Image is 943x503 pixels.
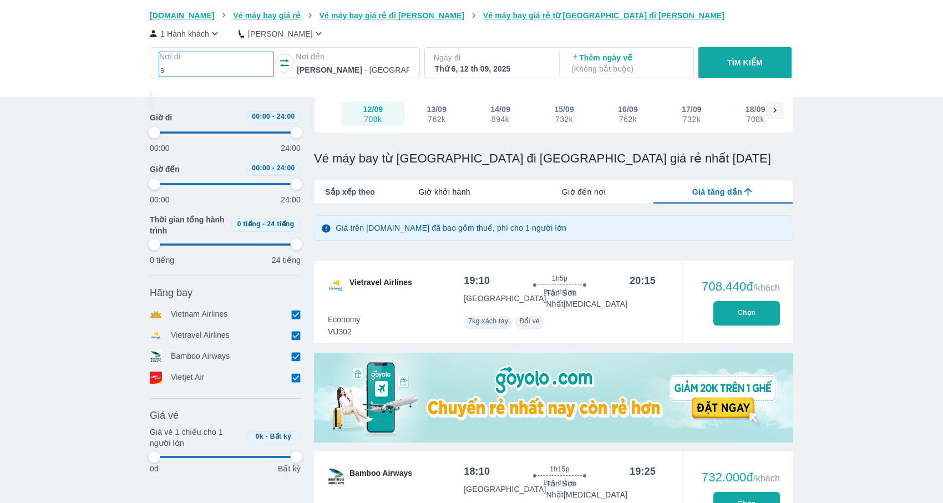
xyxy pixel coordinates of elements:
span: Thời gian tổng hành trình [150,214,226,236]
p: Bamboo Airways [171,350,230,363]
div: 13/09 [427,104,447,115]
p: 00:00 [150,194,170,205]
p: Nơi đến [296,51,410,62]
span: Giá vé [150,409,179,422]
p: 24:00 [281,143,301,154]
p: [PERSON_NAME] [248,28,313,39]
span: Economy [328,314,360,325]
div: 708.440đ [702,280,780,293]
p: Bất kỳ [278,463,301,474]
div: 708k [364,115,383,124]
span: Bamboo Airways [349,468,412,485]
p: Giá trên [DOMAIN_NAME] đã bao gồm thuế, phí cho 1 người lớn [336,222,566,233]
span: - [272,113,275,120]
span: Bất kỳ [270,433,292,440]
span: Vietravel Airlines [349,277,412,294]
p: 24 tiếng [272,255,301,266]
span: Vé máy bay giá rẻ đi [PERSON_NAME] [320,11,465,20]
p: ( Không bắt buộc ) [571,63,683,74]
p: [GEOGRAPHIC_DATA] [464,293,546,304]
p: 00:00 [150,143,170,154]
div: 14/09 [490,104,510,115]
span: 00:00 [252,113,270,120]
span: VU302 [328,326,360,337]
p: Vietjet Air [171,372,205,384]
div: 708k [746,115,765,124]
span: Giờ đến nơi [562,186,606,197]
p: Thêm ngày về [571,52,683,74]
span: 24 tiếng [267,220,295,228]
div: 20:15 [630,274,656,287]
p: Giá vé 1 chiều cho 1 người lớn [150,426,242,449]
p: Tân Sơn Nhất [MEDICAL_DATA] [546,287,656,309]
span: 7kg xách tay [468,317,508,325]
button: TÌM KIẾM [698,47,791,78]
nav: breadcrumb [150,10,793,21]
span: 24:00 [277,164,295,172]
p: 0 tiếng [150,255,174,266]
span: Đổi vé [519,317,540,325]
img: VU [327,277,345,294]
button: [PERSON_NAME] [239,28,325,39]
button: 1 Hành khách [150,28,221,39]
div: 894k [491,115,510,124]
span: - [266,433,268,440]
span: /khách [753,474,780,483]
span: 1h5p [552,274,567,283]
span: [DOMAIN_NAME] [150,11,215,20]
div: 762k [427,115,446,124]
span: /khách [753,283,780,292]
span: 0 tiếng [237,220,261,228]
div: 762k [618,115,637,124]
img: media-0 [314,353,793,443]
h1: Vé máy bay từ [GEOGRAPHIC_DATA] đi [GEOGRAPHIC_DATA] giá rẻ nhất [DATE] [314,151,793,166]
p: Tân Sơn Nhất [MEDICAL_DATA] [546,478,656,500]
span: - [262,220,265,228]
p: TÌM KIẾM [727,57,763,68]
button: Chọn [713,301,780,326]
span: - [272,164,275,172]
div: 19:10 [464,274,490,287]
div: 18:10 [464,465,490,478]
span: Giờ khởi hành [419,186,470,197]
div: 17/09 [682,104,702,115]
span: Giờ đến [150,164,180,175]
span: 0k [256,433,263,440]
p: 1 Hành khách [160,28,209,39]
div: 18/09 [746,104,765,115]
span: 00:00 [252,164,270,172]
div: lab API tabs example [375,180,793,204]
div: 732k [555,115,574,124]
div: 12/09 [363,104,383,115]
div: 16/09 [618,104,638,115]
span: Vé máy bay giá rẻ từ [GEOGRAPHIC_DATA] đi [PERSON_NAME] [483,11,725,20]
div: 732k [682,115,701,124]
p: 24:00 [281,194,301,205]
div: Thứ 6, 12 th 09, 2025 [435,63,547,74]
p: 0đ [150,463,159,474]
p: [GEOGRAPHIC_DATA] [464,484,546,495]
div: 19:25 [630,465,656,478]
p: Nơi đi [159,51,273,62]
img: QH [327,468,345,485]
span: 24:00 [277,113,295,120]
span: 1h15p [550,465,569,474]
p: Ngày đi [434,52,548,63]
span: Hãng bay [150,286,192,299]
span: Giờ đi [150,112,172,123]
span: Sắp xếp theo [325,186,375,197]
div: 732.000đ [702,471,780,484]
div: 15/09 [554,104,574,115]
span: Vé máy bay giá rẻ [233,11,301,20]
div: scrollable day and price [341,101,766,126]
span: Giá tăng dần [692,186,742,197]
p: Vietravel Airlines [171,329,230,342]
p: Vietnam Airlines [171,308,228,321]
